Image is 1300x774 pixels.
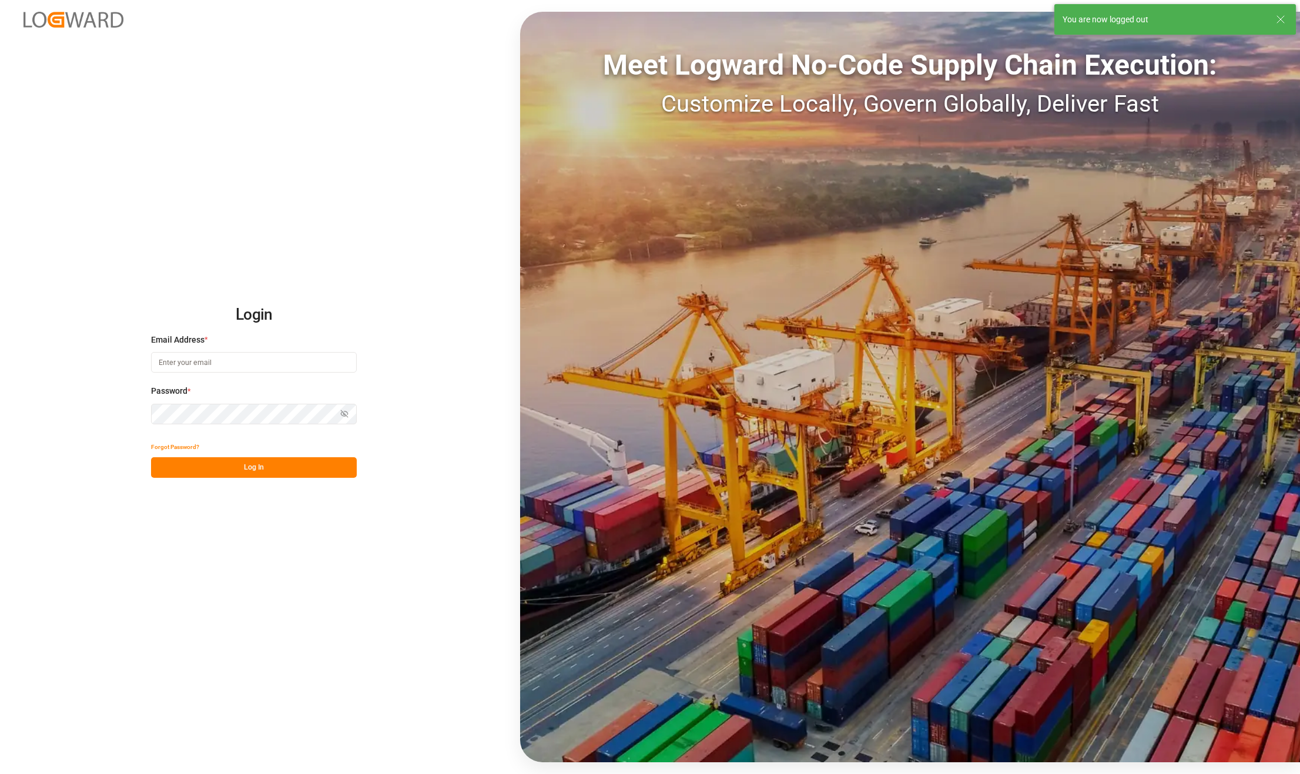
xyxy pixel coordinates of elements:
[1063,14,1265,26] div: You are now logged out
[151,385,187,397] span: Password
[151,296,357,334] h2: Login
[151,352,357,373] input: Enter your email
[151,334,205,346] span: Email Address
[520,86,1300,122] div: Customize Locally, Govern Globally, Deliver Fast
[24,12,123,28] img: Logward_new_orange.png
[151,457,357,478] button: Log In
[151,437,199,457] button: Forgot Password?
[520,44,1300,86] div: Meet Logward No-Code Supply Chain Execution:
